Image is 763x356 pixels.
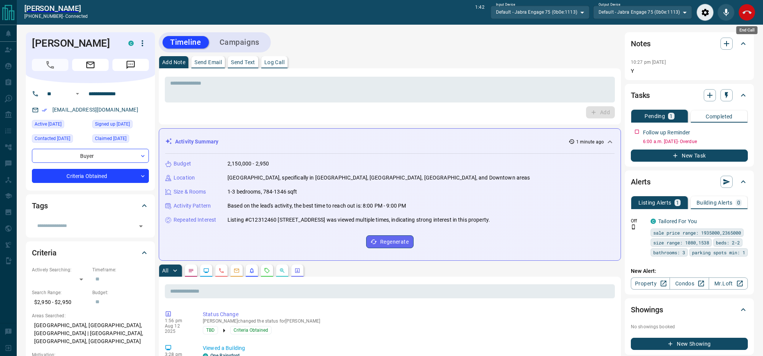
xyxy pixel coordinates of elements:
[188,268,194,274] svg: Notes
[162,268,168,273] p: All
[32,312,149,319] p: Areas Searched:
[716,239,740,246] span: beds: 2-2
[227,174,530,182] p: [GEOGRAPHIC_DATA], specifically in [GEOGRAPHIC_DATA], [GEOGRAPHIC_DATA], [GEOGRAPHIC_DATA], and D...
[643,129,690,137] p: Follow up Reminder
[35,135,70,142] span: Contacted [DATE]
[174,202,211,210] p: Activity Pattern
[227,202,406,210] p: Based on the lead's activity, the best time to reach out is: 8:00 PM - 9:00 PM
[264,60,284,65] p: Log Call
[491,6,589,19] div: Default - Jabra Engage 75 (0b0e:1113)
[658,218,697,224] a: Tailored For You
[163,36,209,49] button: Timeline
[32,319,149,348] p: [GEOGRAPHIC_DATA], [GEOGRAPHIC_DATA], [GEOGRAPHIC_DATA] | [GEOGRAPHIC_DATA], [GEOGRAPHIC_DATA], [...
[175,138,218,146] p: Activity Summary
[174,216,216,224] p: Repeated Interest
[32,59,68,71] span: Call
[631,304,663,316] h2: Showings
[174,160,191,168] p: Budget
[697,200,733,205] p: Building Alerts
[279,268,285,274] svg: Opportunities
[717,4,735,21] div: Mute
[32,120,88,131] div: Sun Aug 10 2025
[72,59,109,71] span: Email
[697,4,714,21] div: Audio Settings
[631,267,748,275] p: New Alert:
[670,113,673,119] p: 1
[653,249,685,256] span: bathrooms: 3
[631,173,748,191] div: Alerts
[709,277,748,290] a: Mr.Loft
[212,36,267,49] button: Campaigns
[194,60,222,65] p: Send Email
[73,89,82,98] button: Open
[24,13,88,20] p: [PHONE_NUMBER] -
[593,6,692,19] div: Default - Jabra Engage 75 (0b0e:1113)
[631,89,650,101] h2: Tasks
[42,107,47,113] svg: Email Verified
[645,113,665,119] p: Pending
[653,229,741,236] span: sale price range: 1935000,2365000
[692,249,745,256] span: parking spots min: 1
[92,134,149,145] div: Sat Aug 09 2025
[676,200,679,205] p: 1
[264,268,270,274] svg: Requests
[95,120,130,128] span: Signed up [DATE]
[631,224,636,230] svg: Push Notification Only
[203,310,612,318] p: Status Change
[32,247,57,259] h2: Criteria
[206,326,215,334] span: TBD
[92,120,149,131] div: Sat Aug 09 2025
[631,301,748,319] div: Showings
[174,188,206,196] p: Size & Rooms
[576,139,604,145] p: 1 minute ago
[227,160,269,168] p: 2,150,000 - 2,950
[32,37,117,49] h1: [PERSON_NAME]
[218,268,224,274] svg: Calls
[366,235,414,248] button: Regenerate
[231,60,255,65] p: Send Text
[32,289,88,296] p: Search Range:
[631,150,748,162] button: New Task
[24,4,88,13] a: [PERSON_NAME]
[643,138,748,145] p: 6:00 a.m. [DATE] - Overdue
[203,268,209,274] svg: Lead Browsing Activity
[165,323,191,334] p: Aug 12 2025
[738,4,755,21] div: End Call
[631,217,646,224] p: Off
[638,200,671,205] p: Listing Alerts
[631,323,748,330] p: No showings booked
[631,60,666,65] p: 10:27 pm [DATE]
[112,59,149,71] span: Message
[65,14,88,19] span: connected
[294,268,300,274] svg: Agent Actions
[136,221,146,232] button: Open
[631,86,748,104] div: Tasks
[35,120,62,128] span: Active [DATE]
[165,318,191,323] p: 1:56 pm
[631,67,748,75] p: Y
[32,266,88,273] p: Actively Searching:
[128,41,134,46] div: condos.ca
[631,176,651,188] h2: Alerts
[653,239,709,246] span: size range: 1080,1538
[162,60,185,65] p: Add Note
[234,268,240,274] svg: Emails
[165,135,615,149] div: Activity Summary1 minute ago
[32,134,88,145] div: Sat Aug 09 2025
[32,296,88,309] p: $2,950 - $2,950
[736,26,758,34] div: End Call
[631,38,651,50] h2: Notes
[475,4,484,21] p: 1:42
[249,268,255,274] svg: Listing Alerts
[32,169,149,183] div: Criteria Obtained
[234,326,268,334] span: Criteria Obtained
[174,174,195,182] p: Location
[32,244,149,262] div: Criteria
[32,197,149,215] div: Tags
[95,135,126,142] span: Claimed [DATE]
[203,344,612,352] p: Viewed a Building
[670,277,709,290] a: Condos
[631,35,748,53] div: Notes
[631,338,748,350] button: New Showing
